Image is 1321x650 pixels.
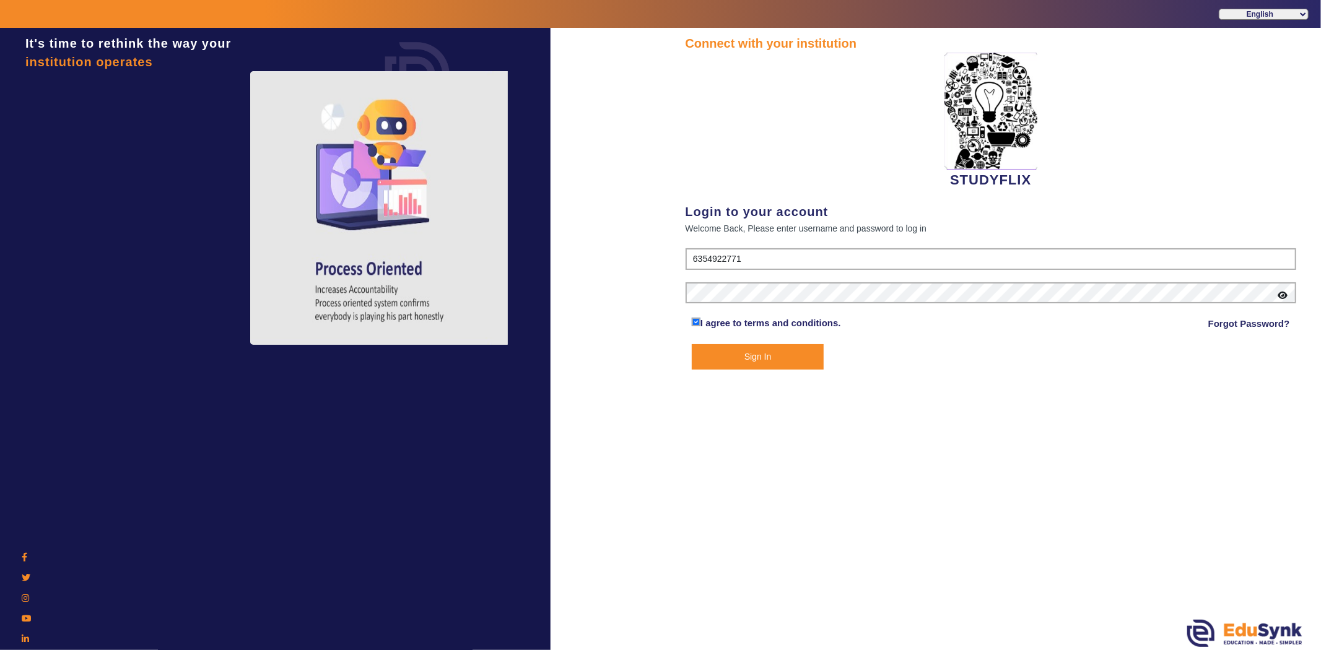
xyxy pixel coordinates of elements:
button: Sign In [692,344,824,370]
img: edusynk.png [1187,620,1302,647]
span: institution operates [25,55,153,69]
span: It's time to rethink the way your [25,37,231,50]
div: Welcome Back, Please enter username and password to log in [686,221,1297,236]
img: login.png [371,28,464,121]
a: Forgot Password? [1208,316,1290,331]
img: login4.png [250,71,510,345]
div: Connect with your institution [686,34,1297,53]
div: STUDYFLIX [686,53,1297,190]
div: Login to your account [686,202,1297,221]
a: I agree to terms and conditions. [700,318,841,328]
input: User Name [686,248,1297,271]
img: 2da83ddf-6089-4dce-a9e2-416746467bdd [944,53,1037,170]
